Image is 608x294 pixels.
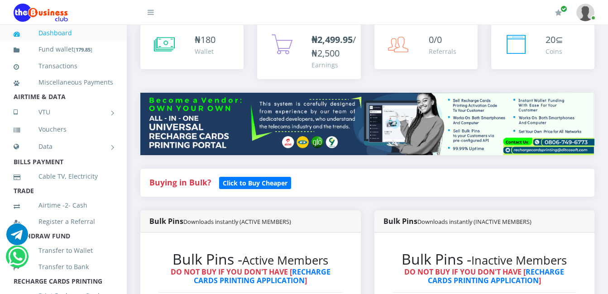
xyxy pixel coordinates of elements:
[576,4,594,21] img: User
[76,46,91,53] b: 179.85
[311,33,353,46] b: ₦2,499.95
[14,56,113,76] a: Transactions
[14,39,113,60] a: Fund wallet[179.85]
[14,240,113,261] a: Transfer to Wallet
[374,24,478,69] a: 0/0 Referrals
[383,216,531,226] strong: Bulk Pins
[223,179,287,187] b: Click to Buy Cheaper
[171,267,330,285] strong: DO NOT BUY IF YOU DON'T HAVE [ ]
[201,33,215,46] span: 180
[140,24,244,69] a: ₦180 Wallet
[546,47,563,56] div: Coins
[219,177,291,188] a: Click to Buy Cheaper
[14,256,113,277] a: Transfer to Bank
[149,177,211,188] strong: Buying in Bulk?
[546,33,555,46] span: 20
[8,252,27,267] a: Chat for support
[429,33,442,46] span: 0/0
[471,252,567,268] small: Inactive Members
[14,119,113,140] a: Vouchers
[393,251,577,268] h2: Bulk Pins -
[257,24,360,79] a: ₦2,499.95/₦2,500 Earnings
[428,267,565,285] a: RECHARGE CARDS PRINTING APPLICATION
[195,47,215,56] div: Wallet
[14,101,113,123] a: VTU
[183,218,291,226] small: Downloads instantly (ACTIVE MEMBERS)
[158,251,343,268] h2: Bulk Pins -
[404,267,564,285] strong: DO NOT BUY IF YOU DON'T HAVE [ ]
[14,195,113,216] a: Airtime -2- Cash
[14,4,68,22] img: Logo
[149,216,291,226] strong: Bulk Pins
[74,46,92,53] small: [ ]
[311,60,356,70] div: Earnings
[195,33,215,47] div: ₦
[311,33,356,59] span: /₦2,500
[14,23,113,43] a: Dashboard
[417,218,531,226] small: Downloads instantly (INACTIVE MEMBERS)
[555,9,562,16] i: Renew/Upgrade Subscription
[546,33,563,47] div: ⊆
[14,211,113,232] a: Register a Referral
[6,230,28,245] a: Chat for support
[194,267,330,285] a: RECHARGE CARDS PRINTING APPLICATION
[14,166,113,187] a: Cable TV, Electricity
[140,93,594,155] img: multitenant_rcp.png
[14,135,113,158] a: Data
[560,5,567,12] span: Renew/Upgrade Subscription
[429,47,456,56] div: Referrals
[14,72,113,93] a: Miscellaneous Payments
[242,252,328,268] small: Active Members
